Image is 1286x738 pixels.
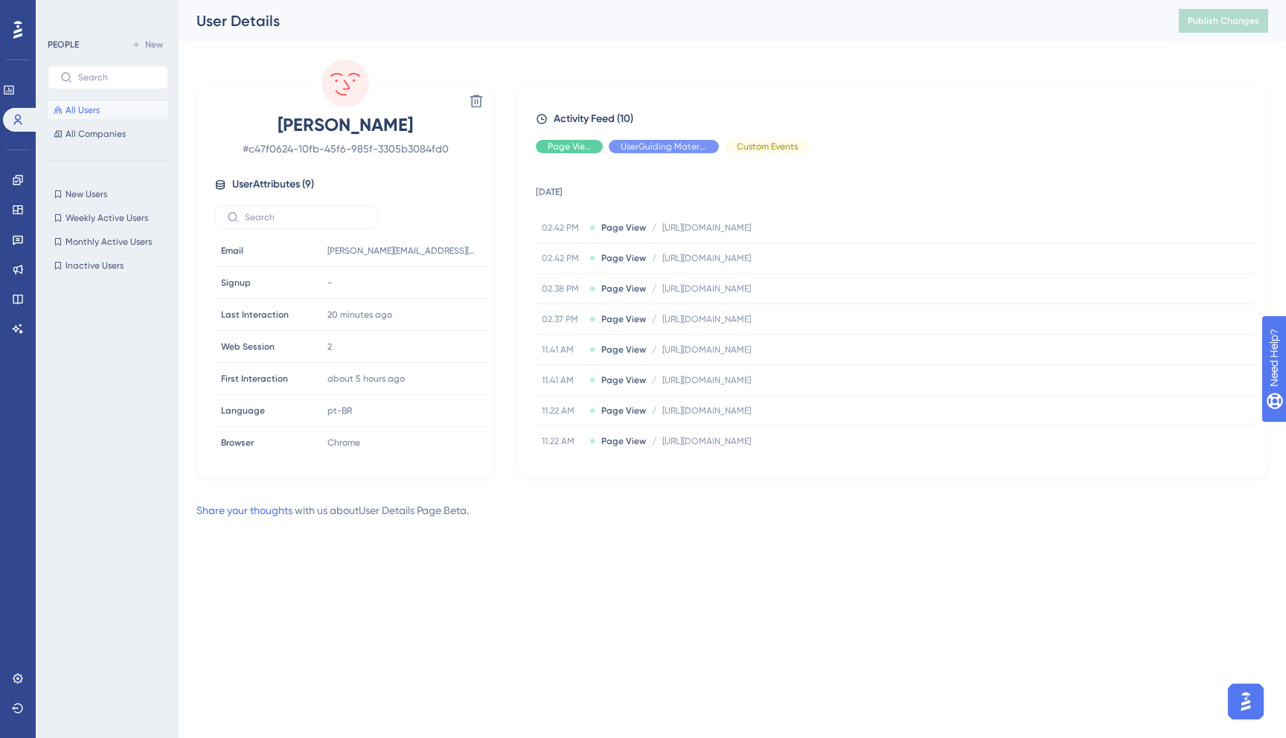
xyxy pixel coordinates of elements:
[652,405,656,417] span: /
[652,313,656,325] span: /
[652,374,656,386] span: /
[662,252,751,264] span: [URL][DOMAIN_NAME]
[662,344,751,356] span: [URL][DOMAIN_NAME]
[662,374,751,386] span: [URL][DOMAIN_NAME]
[221,277,251,289] span: Signup
[542,374,583,386] span: 11.41 AM
[662,283,751,295] span: [URL][DOMAIN_NAME]
[327,437,360,449] span: Chrome
[652,344,656,356] span: /
[327,277,332,289] span: -
[601,405,646,417] span: Page View
[548,141,591,153] span: Page View
[601,283,646,295] span: Page View
[127,36,168,54] button: New
[621,141,707,153] span: UserGuiding Material
[48,125,168,143] button: All Companies
[652,252,656,264] span: /
[542,344,583,356] span: 11.41 AM
[65,236,152,248] span: Monthly Active Users
[245,212,365,222] input: Search
[662,313,751,325] span: [URL][DOMAIN_NAME]
[652,435,656,447] span: /
[221,245,243,257] span: Email
[221,405,265,417] span: Language
[48,257,168,275] button: Inactive Users
[327,309,392,320] time: 20 minutes ago
[221,309,289,321] span: Last Interaction
[542,313,583,325] span: 02.37 PM
[554,110,633,128] span: Activity Feed (10)
[65,128,126,140] span: All Companies
[48,101,168,119] button: All Users
[601,313,646,325] span: Page View
[1188,15,1259,27] span: Publish Changes
[601,222,646,234] span: Page View
[327,245,476,257] span: [PERSON_NAME][EMAIL_ADDRESS][DOMAIN_NAME]
[1179,9,1268,33] button: Publish Changes
[601,374,646,386] span: Page View
[65,260,124,272] span: Inactive Users
[232,176,314,193] span: User Attributes ( 9 )
[327,405,352,417] span: pt-BR
[48,209,168,227] button: Weekly Active Users
[196,504,292,516] a: Share your thoughts
[65,212,148,224] span: Weekly Active Users
[601,252,646,264] span: Page View
[214,140,476,158] span: # c47f0624-10fb-45f6-985f-3305b3084fd0
[542,252,583,264] span: 02.42 PM
[221,373,288,385] span: First Interaction
[221,437,254,449] span: Browser
[327,373,405,384] time: about 5 hours ago
[652,283,656,295] span: /
[65,188,107,200] span: New Users
[542,283,583,295] span: 02.38 PM
[78,72,156,83] input: Search
[48,233,168,251] button: Monthly Active Users
[601,435,646,447] span: Page View
[542,435,583,447] span: 11.22 AM
[601,344,646,356] span: Page View
[48,39,79,51] div: PEOPLE
[542,405,583,417] span: 11.22 AM
[48,185,168,203] button: New Users
[652,222,656,234] span: /
[65,104,100,116] span: All Users
[221,341,275,353] span: Web Session
[662,435,751,447] span: [URL][DOMAIN_NAME]
[35,4,93,22] span: Need Help?
[196,501,469,519] div: with us about User Details Page Beta .
[196,10,1142,31] div: User Details
[542,222,583,234] span: 02.42 PM
[662,405,751,417] span: [URL][DOMAIN_NAME]
[662,222,751,234] span: [URL][DOMAIN_NAME]
[536,165,1255,213] td: [DATE]
[145,39,163,51] span: New
[327,341,332,353] span: 2
[737,141,798,153] span: Custom Events
[214,113,476,137] span: [PERSON_NAME]
[1223,679,1268,724] iframe: UserGuiding AI Assistant Launcher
